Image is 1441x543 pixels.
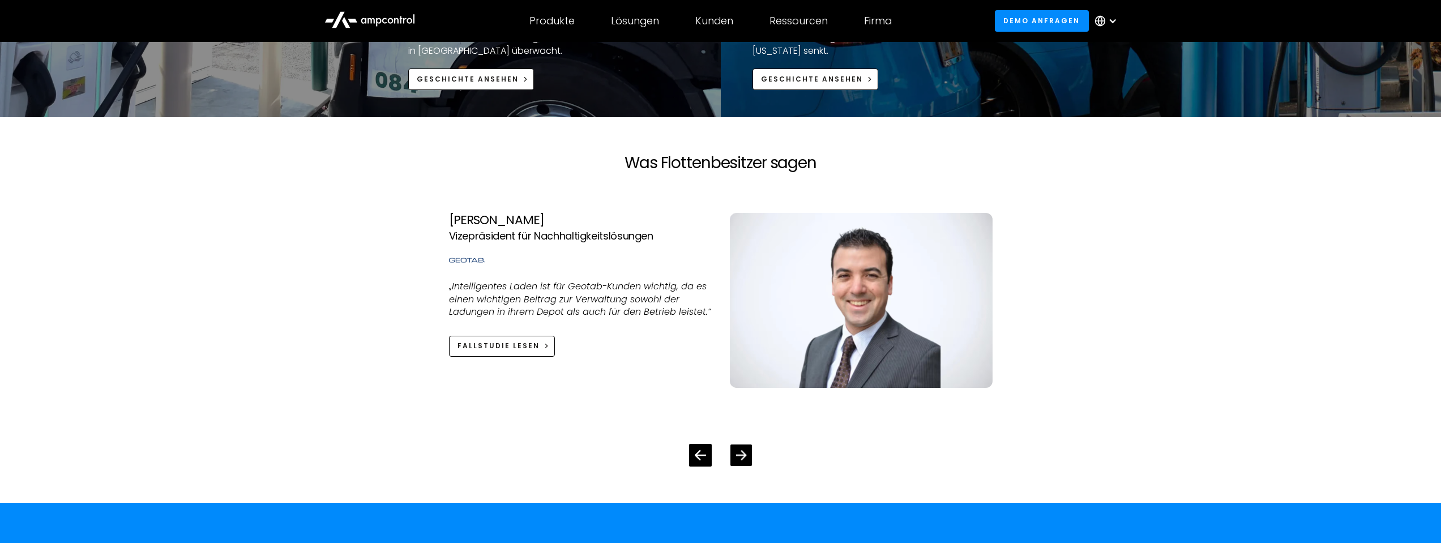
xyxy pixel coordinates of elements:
div: Lösungen [611,15,659,27]
div: Fallstudie lesen [457,341,540,351]
div: Kunden [695,15,733,27]
div: 4 / 4 [449,195,993,406]
div: Vizepräsident für Nachhaltigkeitslösungen [449,228,712,245]
p: „Intelligentes Laden ist für Geotab-Kunden wichtig, da es einen wichtigen Beitrag zur Verwaltung ... [449,280,712,318]
div: Geschichte ansehen [761,74,863,84]
a: Fallstudie lesen [449,336,555,357]
div: Produkte [529,15,575,27]
div: Geschichte ansehen [417,74,519,84]
div: [PERSON_NAME] [449,213,712,228]
div: Firma [864,15,892,27]
a: Demo anfragen [995,10,1089,31]
a: Geschichte ansehen [408,69,535,89]
div: Ressourcen [769,15,828,27]
div: Previous slide [689,444,712,467]
div: Next slide [730,444,752,466]
a: Geschichte ansehen [752,69,879,89]
p: Erfahren Sie, wie WatteV die größte EV-LKW-Flotte in [GEOGRAPHIC_DATA] überwacht. [408,32,633,57]
h2: Was Flottenbesitzer sagen [431,153,1011,173]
